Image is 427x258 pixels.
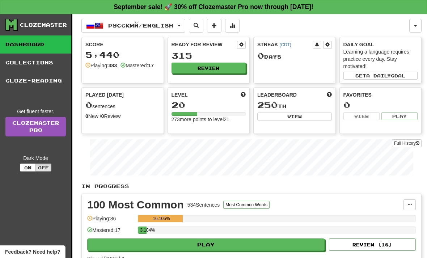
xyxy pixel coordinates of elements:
[87,215,134,227] div: Playing: 86
[140,227,147,234] div: 3.184%
[121,62,154,69] div: Mastered:
[343,101,418,110] div: 0
[172,91,188,98] span: Level
[172,41,237,48] div: Ready for Review
[81,19,185,33] button: Русский/English
[172,116,246,123] div: 273 more points to level 21
[172,63,246,73] button: Review
[148,63,154,68] strong: 17
[257,50,264,60] span: 0
[5,155,66,162] div: Dark Mode
[85,50,160,59] div: 5,440
[329,238,416,251] button: Review (18)
[279,42,291,47] a: (CDT)
[257,100,278,110] span: 250
[87,238,325,251] button: Play
[20,21,67,29] div: Clozemaster
[343,112,380,120] button: View
[257,113,332,120] button: View
[207,19,221,33] button: Add sentence to collection
[187,201,220,208] div: 534 Sentences
[241,91,246,98] span: Score more points to level up
[140,215,182,222] div: 16.105%
[343,48,418,70] div: Learning a language requires practice every day. Stay motivated!
[381,112,418,120] button: Play
[257,91,297,98] span: Leaderboard
[257,51,332,60] div: Day s
[101,113,104,119] strong: 0
[81,183,422,190] p: In Progress
[85,91,124,98] span: Played [DATE]
[109,63,117,68] strong: 383
[114,3,313,10] strong: September sale! 🚀 30% off Clozemaster Pro now through [DATE]!
[257,41,313,48] div: Streak
[343,72,418,80] button: Seta dailygoal
[343,91,418,98] div: Favorites
[85,113,88,119] strong: 0
[108,22,173,29] span: Русский / English
[343,41,418,48] div: Daily Goal
[87,227,134,238] div: Mastered: 17
[85,101,160,110] div: sentences
[85,113,160,120] div: New / Review
[172,101,246,110] div: 20
[189,19,203,33] button: Search sentences
[35,164,51,172] button: Off
[327,91,332,98] span: This week in points, UTC
[257,101,332,110] div: th
[87,199,184,210] div: 100 Most Common
[20,164,36,172] button: On
[366,73,391,78] span: a daily
[172,51,246,60] div: 315
[392,139,422,147] button: Full History
[85,62,117,69] div: Playing:
[85,100,92,110] span: 0
[5,117,66,136] a: ClozemasterPro
[5,108,66,115] div: Get fluent faster.
[225,19,240,33] button: More stats
[85,41,160,48] div: Score
[5,248,60,255] span: Open feedback widget
[223,201,270,209] button: Most Common Words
